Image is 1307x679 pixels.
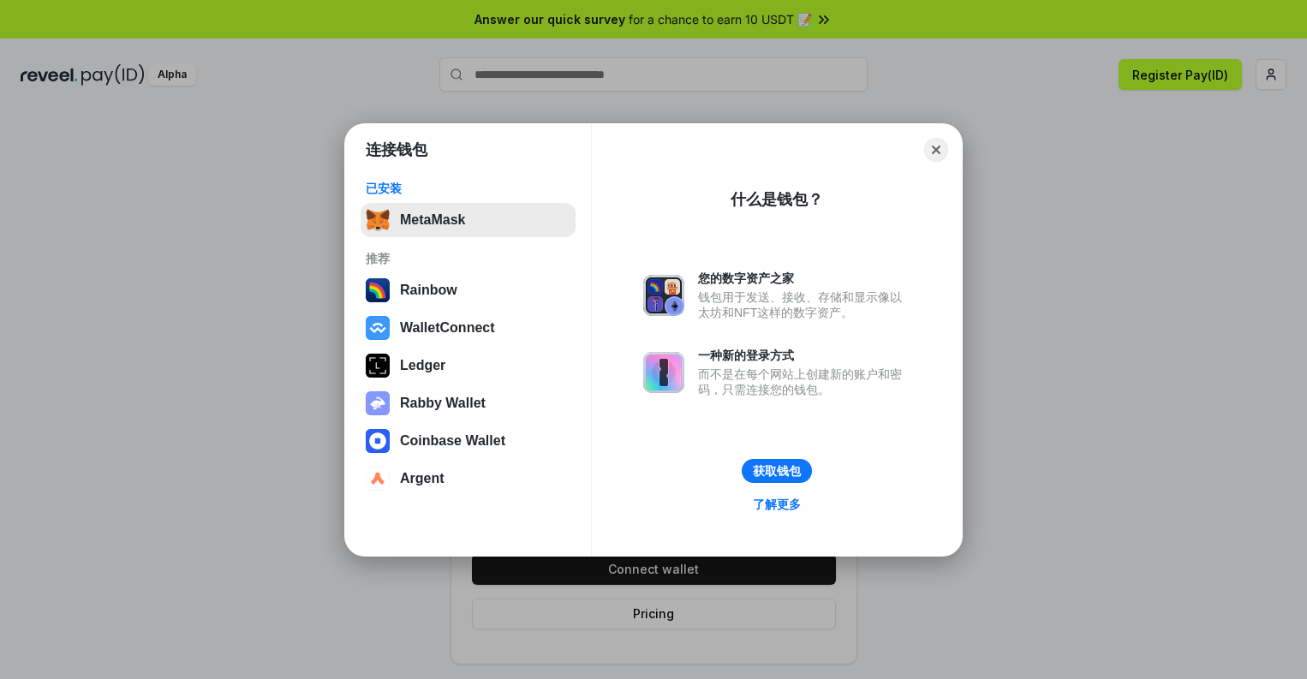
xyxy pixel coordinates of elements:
div: MetaMask [400,212,465,228]
img: svg+xml,%3Csvg%20xmlns%3D%22http%3A%2F%2Fwww.w3.org%2F2000%2Fsvg%22%20fill%3D%22none%22%20viewBox... [643,352,684,393]
button: Close [924,138,948,162]
div: Rainbow [400,283,457,298]
h1: 连接钱包 [366,140,427,160]
button: Rainbow [361,273,576,307]
div: 获取钱包 [753,463,801,479]
img: svg+xml,%3Csvg%20width%3D%2228%22%20height%3D%2228%22%20viewBox%3D%220%200%2028%2028%22%20fill%3D... [366,316,390,340]
img: svg+xml,%3Csvg%20fill%3D%22none%22%20height%3D%2233%22%20viewBox%3D%220%200%2035%2033%22%20width%... [366,208,390,232]
a: 了解更多 [743,493,811,515]
img: svg+xml,%3Csvg%20xmlns%3D%22http%3A%2F%2Fwww.w3.org%2F2000%2Fsvg%22%20fill%3D%22none%22%20viewBox... [643,275,684,316]
div: 什么是钱包？ [731,189,823,210]
button: Rabby Wallet [361,386,576,420]
div: Ledger [400,358,445,373]
div: 已安装 [366,181,570,196]
div: Rabby Wallet [400,396,486,411]
button: Coinbase Wallet [361,424,576,458]
button: WalletConnect [361,311,576,345]
img: svg+xml,%3Csvg%20xmlns%3D%22http%3A%2F%2Fwww.w3.org%2F2000%2Fsvg%22%20fill%3D%22none%22%20viewBox... [366,391,390,415]
div: 推荐 [366,251,570,266]
div: Coinbase Wallet [400,433,505,449]
div: 您的数字资产之家 [698,271,910,286]
button: MetaMask [361,203,576,237]
div: Argent [400,471,445,486]
img: svg+xml,%3Csvg%20width%3D%22120%22%20height%3D%22120%22%20viewBox%3D%220%200%20120%20120%22%20fil... [366,278,390,302]
div: 而不是在每个网站上创建新的账户和密码，只需连接您的钱包。 [698,366,910,397]
div: 一种新的登录方式 [698,348,910,363]
div: 钱包用于发送、接收、存储和显示像以太坊和NFT这样的数字资产。 [698,289,910,320]
img: svg+xml,%3Csvg%20width%3D%2228%22%20height%3D%2228%22%20viewBox%3D%220%200%2028%2028%22%20fill%3D... [366,429,390,453]
div: WalletConnect [400,320,495,336]
img: svg+xml,%3Csvg%20xmlns%3D%22http%3A%2F%2Fwww.w3.org%2F2000%2Fsvg%22%20width%3D%2228%22%20height%3... [366,354,390,378]
img: svg+xml,%3Csvg%20width%3D%2228%22%20height%3D%2228%22%20viewBox%3D%220%200%2028%2028%22%20fill%3D... [366,467,390,491]
button: Argent [361,462,576,496]
button: 获取钱包 [742,459,812,483]
button: Ledger [361,348,576,383]
div: 了解更多 [753,497,801,512]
